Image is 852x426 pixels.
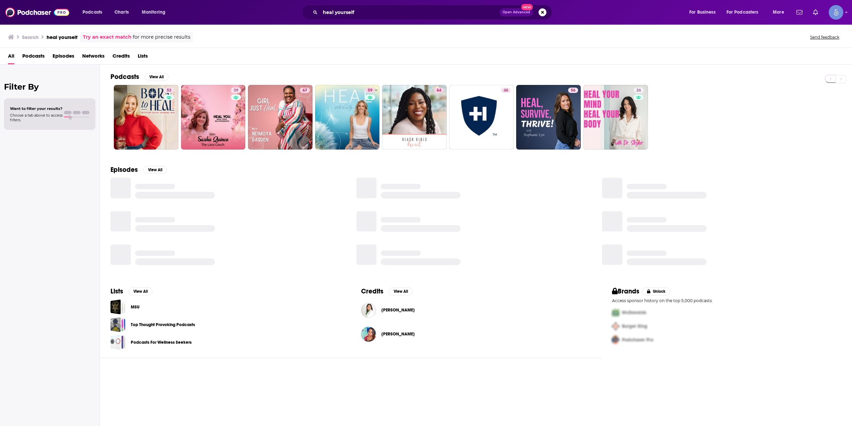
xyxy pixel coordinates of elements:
span: Logged in as Spiral5-G1 [829,5,843,20]
span: 67 [303,87,307,94]
a: Show notifications dropdown [810,7,821,18]
h2: Lists [110,287,123,295]
a: CreditsView All [361,287,413,295]
input: Search podcasts, credits, & more... [320,7,500,18]
img: Cleopatra Jade [361,327,376,342]
button: Send feedback [808,34,841,40]
span: More [773,8,784,17]
a: Lists [138,51,148,64]
button: open menu [137,7,174,18]
a: 26 [583,85,648,150]
a: Podcasts [22,51,45,64]
span: Burger King [622,323,647,329]
img: User Profile [829,5,843,20]
a: Top Thought Provoking Podcasts [110,317,125,332]
a: EpisodesView All [110,166,167,174]
span: [PERSON_NAME] [381,307,415,313]
a: 64 [434,88,444,93]
span: Podcasts [83,8,102,17]
button: Dr. Anh NguyenDr. Anh Nguyen [361,299,590,321]
a: 46 [449,85,514,150]
h2: Filter By [4,82,96,92]
div: Search podcasts, credits, & more... [308,5,558,20]
a: 39 [231,88,241,93]
button: View All [143,166,167,174]
a: Dr. Anh Nguyen [381,307,415,313]
a: 64 [382,85,447,150]
span: For Business [689,8,716,17]
span: for more precise results [133,33,190,41]
span: Want to filter your results? [10,106,63,111]
img: Dr. Anh Nguyen [361,303,376,318]
a: 56 [568,88,578,93]
a: 59 [315,85,380,150]
a: Cleopatra Jade [381,331,415,337]
a: Show notifications dropdown [794,7,805,18]
span: McDonalds [622,310,646,315]
a: MSU [110,299,125,314]
a: Episodes [53,51,74,64]
span: 64 [437,87,441,94]
button: open menu [685,7,724,18]
a: 53 [114,85,178,150]
span: 46 [504,87,508,94]
button: Open AdvancedNew [500,8,533,16]
span: Monitoring [142,8,165,17]
button: View All [144,73,168,81]
span: New [521,4,533,10]
a: Podcasts For Wellness Seekers [110,335,125,350]
button: open menu [78,7,111,18]
a: Networks [82,51,105,64]
a: MSU [131,303,139,311]
a: 67 [300,88,310,93]
a: Try an exact match [83,33,131,41]
p: Access sponsor history on the top 5,000 podcasts. [612,298,841,303]
button: Unlock [642,287,670,295]
a: All [8,51,14,64]
img: First Pro Logo [609,306,622,319]
img: Third Pro Logo [609,333,622,347]
button: open menu [722,7,768,18]
span: Choose a tab above to access filters. [10,113,63,122]
span: For Podcasters [727,8,758,17]
a: 46 [501,88,511,93]
h2: Podcasts [110,73,139,81]
span: Charts [114,8,129,17]
h2: Brands [612,287,640,295]
a: PodcastsView All [110,73,168,81]
h2: Credits [361,287,383,295]
a: Credits [112,51,130,64]
img: Second Pro Logo [609,319,622,333]
span: 53 [167,87,171,94]
h2: Episodes [110,166,138,174]
span: [PERSON_NAME] [381,331,415,337]
a: ListsView All [110,287,152,295]
h3: Search [22,34,39,40]
span: Podchaser Pro [622,337,653,343]
span: 59 [368,87,372,94]
a: 53 [164,88,174,93]
span: 26 [636,87,641,94]
img: Podchaser - Follow, Share and Rate Podcasts [5,6,69,19]
a: 56 [516,85,581,150]
button: Cleopatra JadeCleopatra Jade [361,323,590,345]
a: Podcasts For Wellness Seekers [131,339,192,346]
a: Charts [110,7,133,18]
span: 56 [571,87,575,94]
a: 67 [248,85,313,150]
button: View All [128,287,152,295]
a: 26 [634,88,644,93]
span: Open Advanced [503,11,530,14]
